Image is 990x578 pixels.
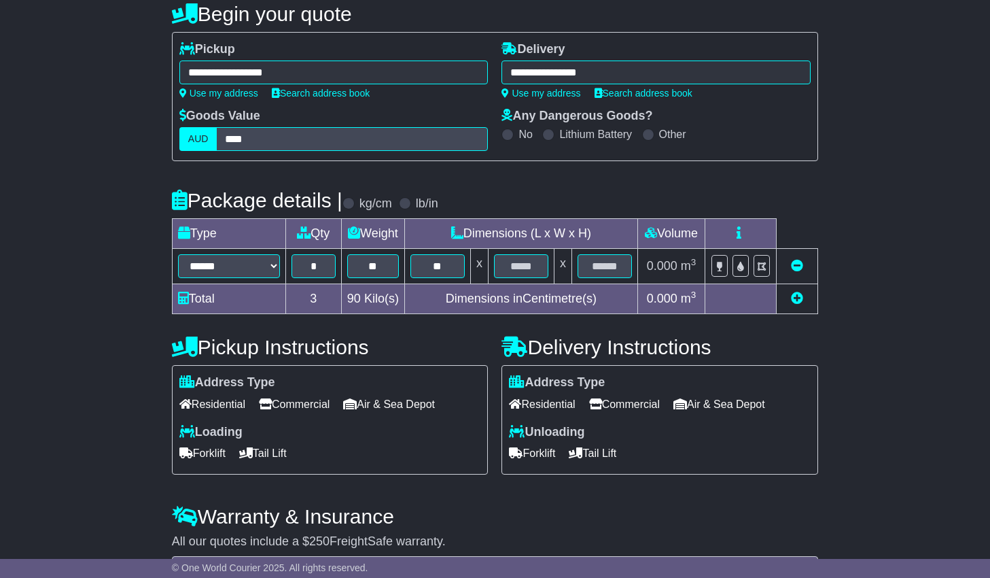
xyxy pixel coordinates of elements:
[179,394,245,415] span: Residential
[659,128,686,141] label: Other
[559,128,632,141] label: Lithium Battery
[285,219,341,249] td: Qty
[509,425,584,440] label: Unloading
[179,88,258,99] a: Use my address
[595,88,692,99] a: Search address book
[179,425,243,440] label: Loading
[172,3,818,25] h4: Begin your quote
[172,284,285,314] td: Total
[691,257,696,267] sup: 3
[179,443,226,464] span: Forklift
[647,259,677,273] span: 0.000
[259,394,330,415] span: Commercial
[691,290,696,300] sup: 3
[179,375,275,390] label: Address Type
[681,292,696,305] span: m
[637,219,705,249] td: Volume
[404,219,637,249] td: Dimensions (L x W x H)
[341,219,404,249] td: Weight
[343,394,435,415] span: Air & Sea Depot
[501,109,652,124] label: Any Dangerous Goods?
[673,394,765,415] span: Air & Sea Depot
[172,189,342,211] h4: Package details |
[172,562,368,573] span: © One World Courier 2025. All rights reserved.
[501,88,580,99] a: Use my address
[518,128,532,141] label: No
[179,127,217,151] label: AUD
[404,284,637,314] td: Dimensions in Centimetre(s)
[791,259,803,273] a: Remove this item
[569,443,616,464] span: Tail Lift
[285,284,341,314] td: 3
[509,443,555,464] span: Forklift
[172,336,489,358] h4: Pickup Instructions
[470,249,488,284] td: x
[589,394,660,415] span: Commercial
[272,88,370,99] a: Search address book
[509,375,605,390] label: Address Type
[501,42,565,57] label: Delivery
[416,197,438,211] label: lb/in
[681,259,696,273] span: m
[791,292,803,305] a: Add new item
[172,534,818,549] div: All our quotes include a $ FreightSafe warranty.
[359,197,392,211] label: kg/cm
[172,505,818,528] h4: Warranty & Insurance
[239,443,287,464] span: Tail Lift
[554,249,571,284] td: x
[647,292,677,305] span: 0.000
[309,534,330,548] span: 250
[501,336,818,358] h4: Delivery Instructions
[347,292,361,305] span: 90
[179,109,260,124] label: Goods Value
[509,394,575,415] span: Residential
[179,42,235,57] label: Pickup
[172,219,285,249] td: Type
[341,284,404,314] td: Kilo(s)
